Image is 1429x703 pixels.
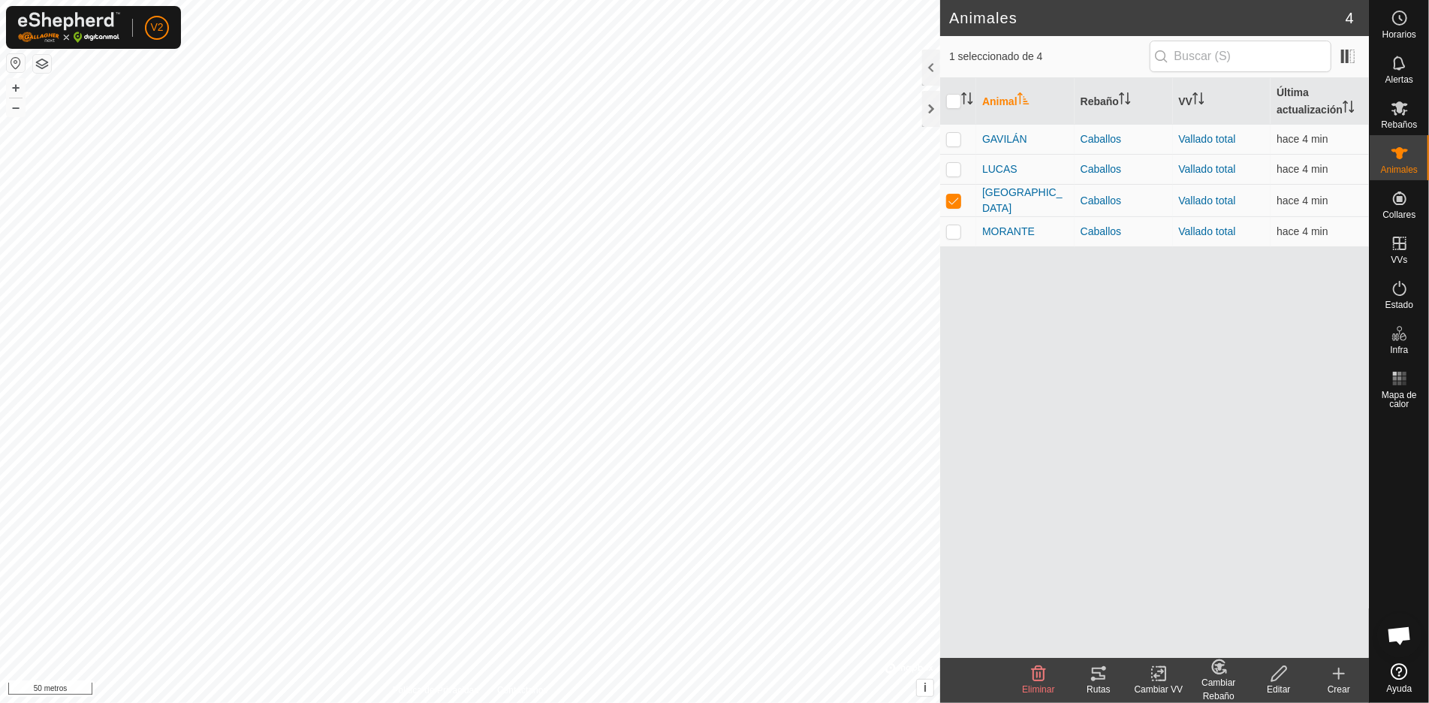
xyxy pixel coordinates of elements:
[1370,657,1429,699] a: Ayuda
[393,683,479,697] a: Política de Privacidad
[7,54,25,72] button: Restablecer mapa
[1135,684,1183,695] font: Cambiar VV
[949,50,1043,62] font: 1 seleccionado de 4
[1381,119,1417,130] font: Rebaños
[1277,133,1328,145] span: 29 de agosto de 2025, 20:45
[1385,74,1413,85] font: Alertas
[1277,225,1328,237] span: 29 de agosto de 2025, 20:45
[1081,225,1121,237] font: Caballos
[982,133,1027,145] font: GAVILÁN
[1201,677,1235,701] font: Cambiar Rebaño
[1179,195,1236,207] a: Vallado total
[1377,613,1422,658] a: Chat abierto
[12,99,20,115] font: –
[1179,95,1193,107] font: VV
[1385,300,1413,310] font: Estado
[1346,10,1354,26] font: 4
[1087,684,1110,695] font: Rutas
[1391,255,1407,265] font: VVs
[1277,163,1328,175] font: hace 4 min
[961,95,973,107] p-sorticon: Activar para ordenar
[1328,684,1350,695] font: Crear
[1017,95,1030,107] p-sorticon: Activar para ordenar
[1081,95,1119,107] font: Rebaño
[1387,683,1412,694] font: Ayuda
[1179,133,1236,145] a: Vallado total
[1277,225,1328,237] font: hace 4 min
[1192,95,1204,107] p-sorticon: Activar para ordenar
[12,80,20,95] font: +
[982,95,1017,107] font: Animal
[1277,163,1328,175] span: 29 de agosto de 2025, 20:45
[1277,86,1343,116] font: Última actualización
[1382,29,1416,40] font: Horarios
[949,10,1017,26] font: Animales
[497,685,547,695] font: Contáctanos
[1267,684,1290,695] font: Editar
[1081,195,1121,207] font: Caballos
[497,683,547,697] a: Contáctanos
[1022,684,1054,695] font: Eliminar
[982,225,1035,237] font: MORANTE
[1277,195,1328,207] span: 29 de agosto de 2025, 20:45
[924,681,927,694] font: i
[1343,103,1355,115] p-sorticon: Activar para ordenar
[7,98,25,116] button: –
[982,163,1017,175] font: LUCAS
[393,685,479,695] font: Política de Privacidad
[1179,163,1236,175] a: Vallado total
[7,79,25,97] button: +
[1081,163,1121,175] font: Caballos
[1179,225,1236,237] a: Vallado total
[1119,95,1131,107] p-sorticon: Activar para ordenar
[1150,41,1331,72] input: Buscar (S)
[33,55,51,73] button: Capas del Mapa
[917,680,933,696] button: i
[982,186,1063,214] font: [GEOGRAPHIC_DATA]
[18,12,120,43] img: Logotipo de Gallagher
[1381,164,1418,175] font: Animales
[1382,390,1417,409] font: Mapa de calor
[1081,133,1121,145] font: Caballos
[1277,133,1328,145] font: hace 4 min
[1277,195,1328,207] font: hace 4 min
[1382,210,1415,220] font: Collares
[1390,345,1408,355] font: Infra
[150,21,163,33] font: V2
